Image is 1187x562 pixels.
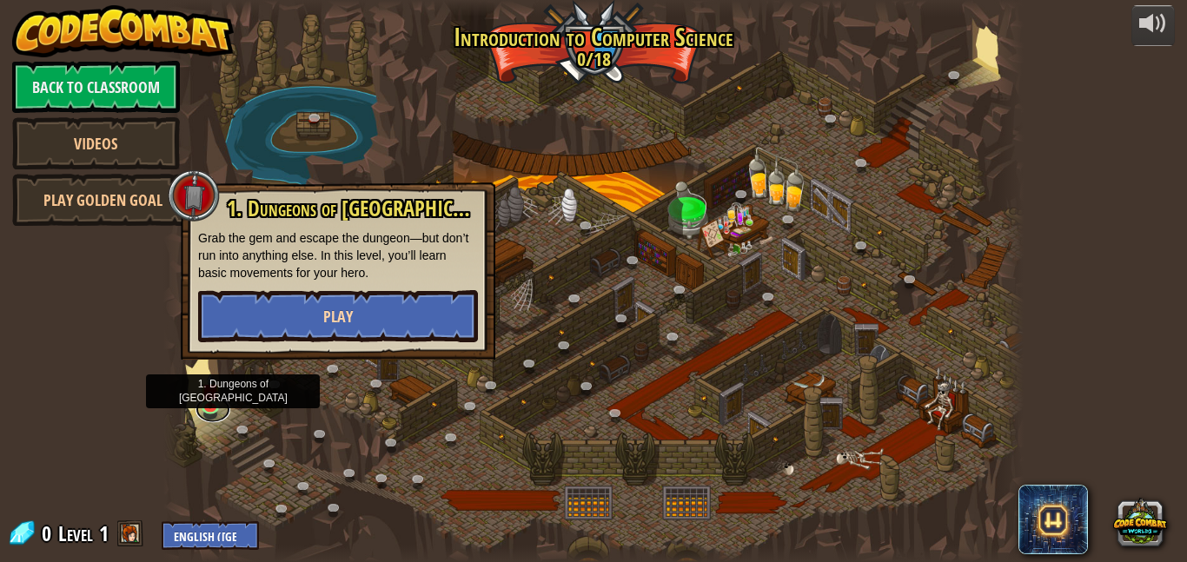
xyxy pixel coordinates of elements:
[198,290,478,342] button: Play
[227,194,509,223] span: 1. Dungeons of [GEOGRAPHIC_DATA]
[42,519,56,547] span: 0
[12,5,235,57] img: CodeCombat - Learn how to code by playing a game
[12,61,180,113] a: Back to Classroom
[201,374,221,408] img: level-banner-unstarted.png
[198,229,478,281] p: Grab the gem and escape the dungeon—but don’t run into anything else. In this level, you’ll learn...
[12,117,180,169] a: Videos
[99,519,109,547] span: 1
[12,174,195,226] a: Play Golden Goal
[1131,5,1175,46] button: Adjust volume
[58,519,93,548] span: Level
[323,306,353,327] span: Play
